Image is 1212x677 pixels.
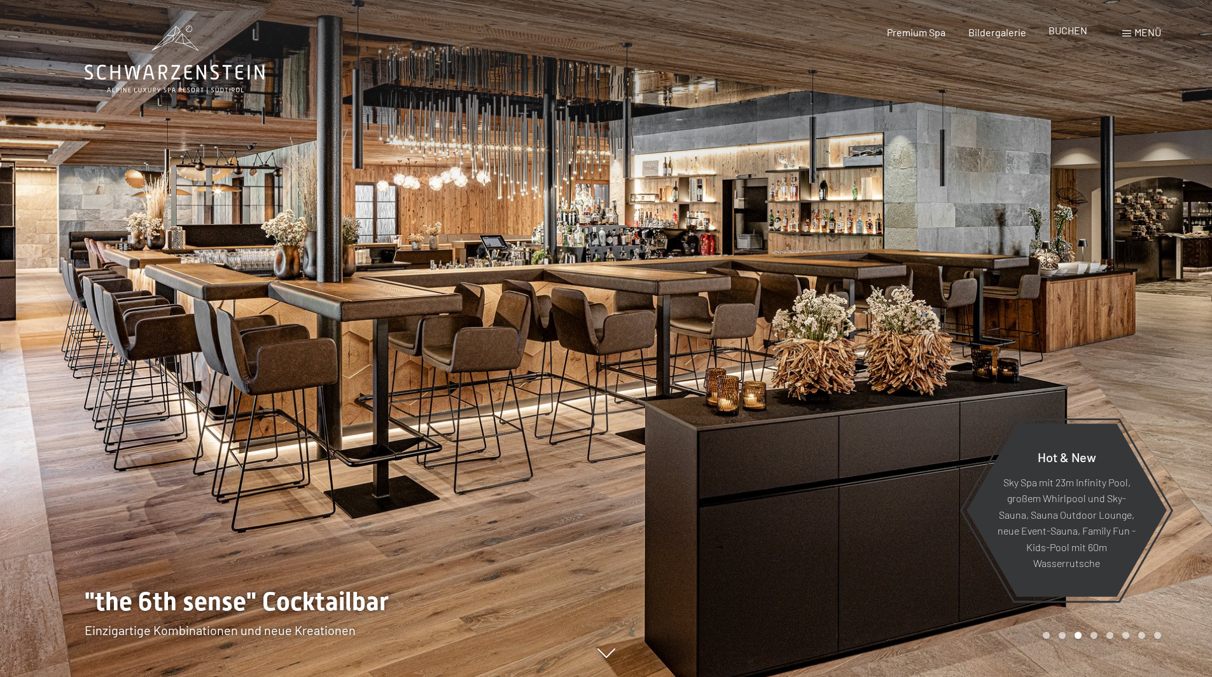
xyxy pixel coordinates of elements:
div: Carousel Page 4 [1090,632,1097,639]
div: Carousel Page 2 [1059,632,1066,639]
div: Carousel Page 8 [1154,632,1161,639]
a: BUCHEN [1048,24,1087,36]
p: Sky Spa mit 23m Infinity Pool, großem Whirlpool und Sky-Sauna, Sauna Outdoor Lounge, neue Event-S... [998,474,1136,571]
div: Carousel Page 7 [1138,632,1145,639]
span: Hot & New [1038,449,1096,464]
div: Carousel Page 1 [1043,632,1050,639]
a: Bildergalerie [968,26,1026,38]
div: Carousel Page 5 [1106,632,1113,639]
a: Hot & New Sky Spa mit 23m Infinity Pool, großem Whirlpool und Sky-Sauna, Sauna Outdoor Lounge, ne... [966,423,1167,598]
a: Premium Spa [887,26,945,38]
div: Carousel Page 6 [1122,632,1129,639]
span: Menü [1134,26,1161,38]
div: Carousel Page 3 (Current Slide) [1075,632,1082,639]
div: Carousel Pagination [1038,632,1161,639]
